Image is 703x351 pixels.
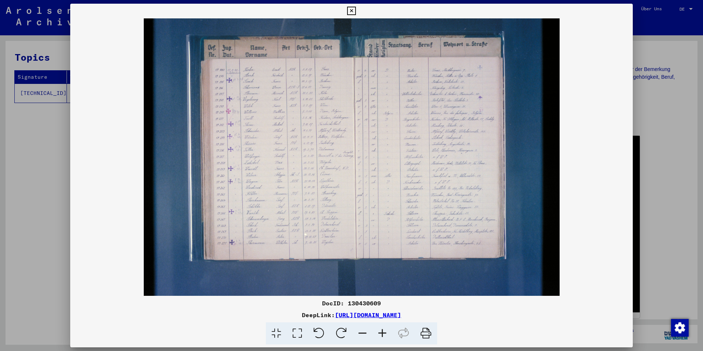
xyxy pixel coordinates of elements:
div: Zustimmung ändern [671,319,688,336]
div: DeepLink: [70,311,633,319]
img: 001.jpg [70,18,633,296]
div: DocID: 130430609 [70,299,633,308]
a: [URL][DOMAIN_NAME] [335,311,401,319]
img: Zustimmung ändern [671,319,689,337]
